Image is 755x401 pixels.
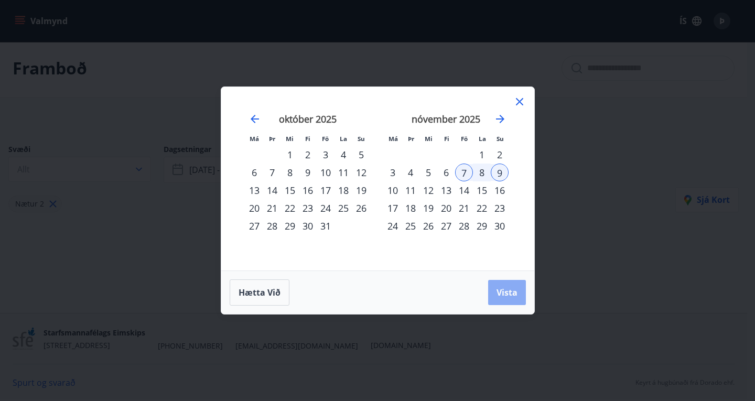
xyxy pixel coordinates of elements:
td: Choose þriðjudagur, 21. október 2025 as your check-in date. It’s available. [263,199,281,217]
td: Choose mánudagur, 20. október 2025 as your check-in date. It’s available. [245,199,263,217]
div: 20 [437,199,455,217]
td: Choose föstudagur, 3. október 2025 as your check-in date. It’s available. [317,146,335,164]
div: 29 [281,217,299,235]
div: 24 [317,199,335,217]
button: Vista [488,280,526,305]
td: Choose sunnudagur, 19. október 2025 as your check-in date. It’s available. [352,181,370,199]
div: 24 [384,217,402,235]
td: Choose þriðjudagur, 25. nóvember 2025 as your check-in date. It’s available. [402,217,419,235]
td: Choose mánudagur, 13. október 2025 as your check-in date. It’s available. [245,181,263,199]
div: 29 [473,217,491,235]
div: 23 [299,199,317,217]
td: Choose þriðjudagur, 4. nóvember 2025 as your check-in date. It’s available. [402,164,419,181]
td: Choose fimmtudagur, 27. nóvember 2025 as your check-in date. It’s available. [437,217,455,235]
td: Choose sunnudagur, 2. nóvember 2025 as your check-in date. It’s available. [491,146,509,164]
div: 14 [263,181,281,199]
td: Choose laugardagur, 11. október 2025 as your check-in date. It’s available. [335,164,352,181]
div: 26 [352,199,370,217]
div: 14 [455,181,473,199]
td: Choose miðvikudagur, 8. október 2025 as your check-in date. It’s available. [281,164,299,181]
div: 19 [352,181,370,199]
td: Choose mánudagur, 17. nóvember 2025 as your check-in date. It’s available. [384,199,402,217]
div: 16 [299,181,317,199]
div: 10 [384,181,402,199]
small: Þr [408,135,414,143]
div: 11 [335,164,352,181]
small: Fö [322,135,329,143]
td: Choose sunnudagur, 16. nóvember 2025 as your check-in date. It’s available. [491,181,509,199]
td: Choose föstudagur, 28. nóvember 2025 as your check-in date. It’s available. [455,217,473,235]
td: Choose sunnudagur, 5. október 2025 as your check-in date. It’s available. [352,146,370,164]
span: Hætta við [239,287,281,298]
div: Calendar [234,100,522,258]
div: 8 [281,164,299,181]
span: Vista [497,287,517,298]
td: Choose þriðjudagur, 11. nóvember 2025 as your check-in date. It’s available. [402,181,419,199]
td: Choose föstudagur, 24. október 2025 as your check-in date. It’s available. [317,199,335,217]
td: Choose föstudagur, 14. nóvember 2025 as your check-in date. It’s available. [455,181,473,199]
div: 9 [491,164,509,181]
div: 27 [245,217,263,235]
div: 21 [263,199,281,217]
td: Choose þriðjudagur, 28. október 2025 as your check-in date. It’s available. [263,217,281,235]
div: 17 [317,181,335,199]
td: Choose þriðjudagur, 7. október 2025 as your check-in date. It’s available. [263,164,281,181]
div: 26 [419,217,437,235]
small: Má [250,135,259,143]
td: Choose fimmtudagur, 6. nóvember 2025 as your check-in date. It’s available. [437,164,455,181]
div: 17 [384,199,402,217]
div: 22 [281,199,299,217]
td: Choose laugardagur, 15. nóvember 2025 as your check-in date. It’s available. [473,181,491,199]
td: Choose laugardagur, 4. október 2025 as your check-in date. It’s available. [335,146,352,164]
small: La [479,135,486,143]
div: 10 [317,164,335,181]
strong: nóvember 2025 [412,113,480,125]
td: Choose miðvikudagur, 29. október 2025 as your check-in date. It’s available. [281,217,299,235]
div: Move forward to switch to the next month. [494,113,506,125]
div: 13 [245,181,263,199]
div: 22 [473,199,491,217]
td: Choose miðvikudagur, 26. nóvember 2025 as your check-in date. It’s available. [419,217,437,235]
td: Choose miðvikudagur, 19. nóvember 2025 as your check-in date. It’s available. [419,199,437,217]
div: 30 [491,217,509,235]
td: Selected as start date. föstudagur, 7. nóvember 2025 [455,164,473,181]
small: Mi [286,135,294,143]
div: 25 [402,217,419,235]
td: Selected. laugardagur, 8. nóvember 2025 [473,164,491,181]
td: Choose föstudagur, 10. október 2025 as your check-in date. It’s available. [317,164,335,181]
td: Choose sunnudagur, 30. nóvember 2025 as your check-in date. It’s available. [491,217,509,235]
div: 15 [473,181,491,199]
td: Choose miðvikudagur, 12. nóvember 2025 as your check-in date. It’s available. [419,181,437,199]
td: Choose mánudagur, 3. nóvember 2025 as your check-in date. It’s available. [384,164,402,181]
div: 13 [437,181,455,199]
td: Choose mánudagur, 24. nóvember 2025 as your check-in date. It’s available. [384,217,402,235]
div: 18 [402,199,419,217]
div: 21 [455,199,473,217]
td: Choose fimmtudagur, 23. október 2025 as your check-in date. It’s available. [299,199,317,217]
small: Fi [305,135,310,143]
td: Choose laugardagur, 25. október 2025 as your check-in date. It’s available. [335,199,352,217]
div: 7 [263,164,281,181]
div: 11 [402,181,419,199]
small: La [340,135,347,143]
div: 28 [263,217,281,235]
div: 27 [437,217,455,235]
div: 12 [352,164,370,181]
small: Fö [461,135,468,143]
small: Mi [425,135,433,143]
div: 19 [419,199,437,217]
div: 12 [419,181,437,199]
td: Choose sunnudagur, 26. október 2025 as your check-in date. It’s available. [352,199,370,217]
small: Þr [269,135,275,143]
button: Hætta við [230,279,289,306]
td: Choose laugardagur, 1. nóvember 2025 as your check-in date. It’s available. [473,146,491,164]
td: Choose mánudagur, 6. október 2025 as your check-in date. It’s available. [245,164,263,181]
div: 5 [352,146,370,164]
td: Choose laugardagur, 22. nóvember 2025 as your check-in date. It’s available. [473,199,491,217]
td: Choose þriðjudagur, 14. október 2025 as your check-in date. It’s available. [263,181,281,199]
div: 4 [402,164,419,181]
div: 25 [335,199,352,217]
td: Choose laugardagur, 29. nóvember 2025 as your check-in date. It’s available. [473,217,491,235]
td: Choose fimmtudagur, 9. október 2025 as your check-in date. It’s available. [299,164,317,181]
td: Choose fimmtudagur, 16. október 2025 as your check-in date. It’s available. [299,181,317,199]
